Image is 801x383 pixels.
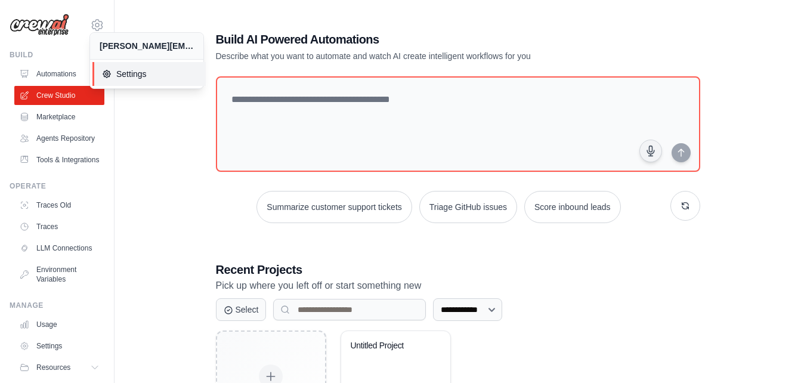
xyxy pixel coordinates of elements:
a: Automations [14,64,104,84]
h3: Recent Projects [216,261,700,278]
button: Score inbound leads [524,191,621,223]
img: Logo [10,14,69,36]
a: Tools & Integrations [14,150,104,169]
a: Usage [14,315,104,334]
div: [PERSON_NAME][EMAIL_ADDRESS][PERSON_NAME][DOMAIN_NAME] [100,40,194,52]
div: Manage [10,301,104,310]
iframe: Chat Widget [741,326,801,383]
div: Untitled Project [351,341,423,351]
a: LLM Connections [14,239,104,258]
p: Describe what you want to automate and watch AI create intelligent workflows for you [216,50,617,62]
a: Agents Repository [14,129,104,148]
h1: Build AI Powered Automations [216,31,617,48]
a: Environment Variables [14,260,104,289]
span: Settings [102,68,196,80]
button: Summarize customer support tickets [256,191,412,223]
p: Pick up where you left off or start something new [216,278,700,294]
a: Crew Studio [14,86,104,105]
a: Marketplace [14,107,104,126]
a: Settings [92,62,206,86]
button: Click to speak your automation idea [639,140,662,162]
div: Operate [10,181,104,191]
a: Settings [14,336,104,356]
button: Triage GitHub issues [419,191,517,223]
a: Traces Old [14,196,104,215]
button: Select [216,298,267,321]
span: Resources [36,363,70,372]
div: Build [10,50,104,60]
button: Resources [14,358,104,377]
a: Traces [14,217,104,236]
button: Get new suggestions [670,191,700,221]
